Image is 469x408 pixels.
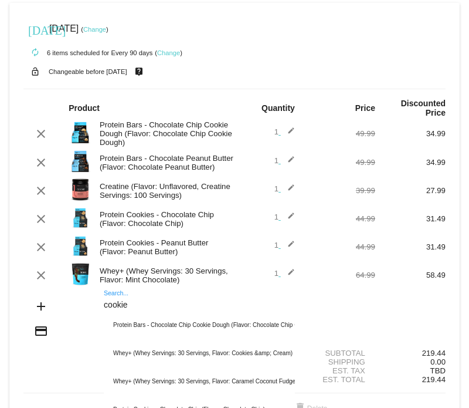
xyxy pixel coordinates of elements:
[261,103,295,113] strong: Quantity
[305,349,375,358] div: Subtotal
[305,158,375,167] div: 49.99
[274,213,295,221] span: 1
[34,127,48,141] mat-icon: clear
[375,129,446,138] div: 34.99
[69,206,92,230] img: Protein-Cookie-box-1000x1000-transp.png
[94,267,235,284] div: Whey+ (Whey Servings: 30 Servings, Flavor: Mint Chocolate)
[104,311,295,339] div: Protein Bars - Chocolate Chip Cookie Dough (Flavor: Chocolate Chip Cookie Dough)
[28,46,42,60] mat-icon: autorenew
[305,242,375,251] div: 44.99
[83,26,106,33] a: Change
[69,178,92,201] img: Image-1-Carousel-Creatine-100S-1000x1000-1.png
[132,64,146,79] mat-icon: live_help
[157,49,180,56] a: Change
[81,26,108,33] small: ( )
[375,186,446,195] div: 27.99
[34,268,48,282] mat-icon: clear
[69,262,92,286] img: Image-1-Carousel-Whey-2lb-Mint-Chocolate-no-badge-Transp.png
[274,127,295,136] span: 1
[375,349,446,358] div: 219.44
[104,301,295,310] input: Search...
[274,269,295,278] span: 1
[305,366,375,375] div: Est. Tax
[28,64,42,79] mat-icon: lock_open
[69,150,92,173] img: Image-1-Carousel-Protein-Bar-CPB-transp.png
[274,184,295,193] span: 1
[69,121,92,144] img: Image-1-Carousel-Protein-Bar-CCD-transp.png
[305,129,375,138] div: 49.99
[305,375,375,384] div: Est. Total
[375,158,446,167] div: 34.99
[34,299,48,313] mat-icon: add
[34,212,48,226] mat-icon: clear
[305,214,375,223] div: 44.99
[281,212,295,226] mat-icon: edit
[375,242,446,251] div: 31.49
[49,68,127,75] small: Changeable before [DATE]
[34,156,48,170] mat-icon: clear
[155,49,182,56] small: ( )
[281,240,295,254] mat-icon: edit
[34,184,48,198] mat-icon: clear
[94,154,235,171] div: Protein Bars - Chocolate Peanut Butter (Flavor: Chocolate Peanut Butter)
[281,268,295,282] mat-icon: edit
[94,182,235,200] div: Creatine (Flavor: Unflavored, Creatine Servings: 100 Servings)
[305,186,375,195] div: 39.99
[274,241,295,249] span: 1
[34,240,48,254] mat-icon: clear
[34,324,48,338] mat-icon: credit_card
[375,271,446,279] div: 58.49
[422,375,446,384] span: 219.44
[274,156,295,165] span: 1
[23,49,152,56] small: 6 items scheduled for Every 90 days
[104,339,295,367] div: Whey+ (Whey Servings: 30 Servings, Flavor: Cookies &amp; Cream)
[94,120,235,147] div: Protein Bars - Chocolate Chip Cookie Dough (Flavor: Chocolate Chip Cookie Dough)
[28,22,42,36] mat-icon: [DATE]
[375,214,446,223] div: 31.49
[355,103,375,113] strong: Price
[281,127,295,141] mat-icon: edit
[69,103,100,113] strong: Product
[94,210,235,228] div: Protein Cookies - Chocolate Chip (Flavor: Chocolate Chip)
[281,184,295,198] mat-icon: edit
[305,271,375,279] div: 64.99
[430,366,446,375] span: TBD
[94,238,235,256] div: Protein Cookies - Peanut Butter (Flavor: Peanut Butter)
[104,367,295,396] div: Whey+ (Whey Servings: 30 Servings, Flavor: Caramel Coconut Fudge Cookie)
[305,358,375,366] div: Shipping
[281,156,295,170] mat-icon: edit
[430,358,446,366] span: 0.00
[401,99,446,117] strong: Discounted Price
[69,234,92,258] img: Protein-Cookie-box-PB-1000x1000-1-Roman-Berezecky.png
